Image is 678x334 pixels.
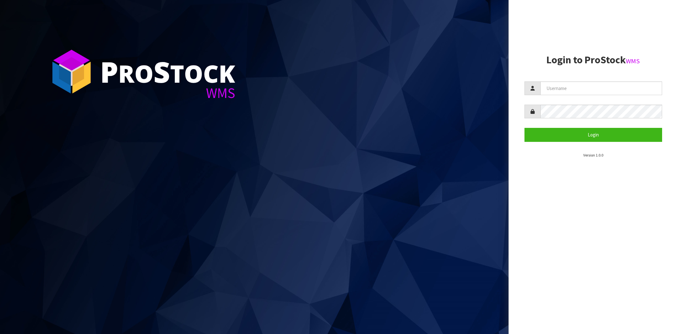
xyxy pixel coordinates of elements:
div: WMS [100,86,235,100]
span: P [100,52,118,91]
img: ProStock Cube [48,48,95,95]
input: Username [540,81,662,95]
span: S [154,52,170,91]
button: Login [524,128,662,142]
small: WMS [626,57,640,65]
small: Version 1.0.0 [583,153,603,157]
h2: Login to ProStock [524,54,662,66]
div: ro tock [100,57,235,86]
